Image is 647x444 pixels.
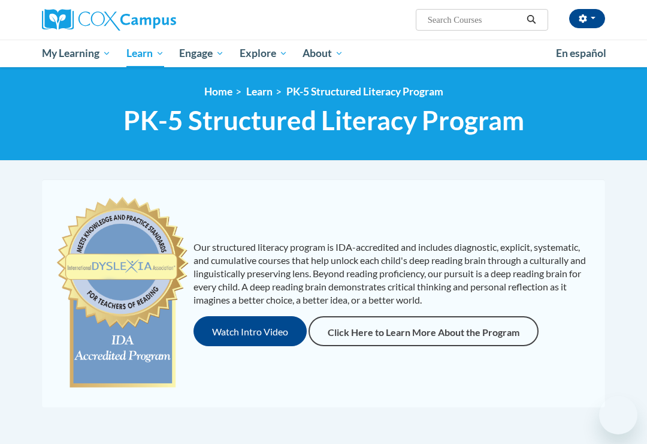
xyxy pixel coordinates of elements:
[194,241,594,307] p: Our structured literacy program is IDA-accredited and includes diagnostic, explicit, systematic, ...
[179,46,224,61] span: Engage
[194,316,307,346] button: Watch Intro Video
[246,85,273,98] a: Learn
[126,46,164,61] span: Learn
[33,40,614,67] div: Main menu
[171,40,232,67] a: Engage
[54,191,191,395] img: c477cda6-e343-453b-bfce-d6f9e9818e1c.png
[240,46,288,61] span: Explore
[309,316,539,346] a: Click Here to Learn More About the Program
[569,9,605,28] button: Account Settings
[303,46,343,61] span: About
[556,47,606,59] span: En español
[42,46,111,61] span: My Learning
[548,41,614,66] a: En español
[427,13,522,27] input: Search Courses
[232,40,295,67] a: Explore
[599,396,637,434] iframe: Button to launch messaging window
[34,40,119,67] a: My Learning
[204,85,232,98] a: Home
[42,9,176,31] img: Cox Campus
[286,85,443,98] a: PK-5 Structured Literacy Program
[123,104,524,136] span: PK-5 Structured Literacy Program
[119,40,172,67] a: Learn
[522,13,540,27] button: Search
[42,9,217,31] a: Cox Campus
[295,40,352,67] a: About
